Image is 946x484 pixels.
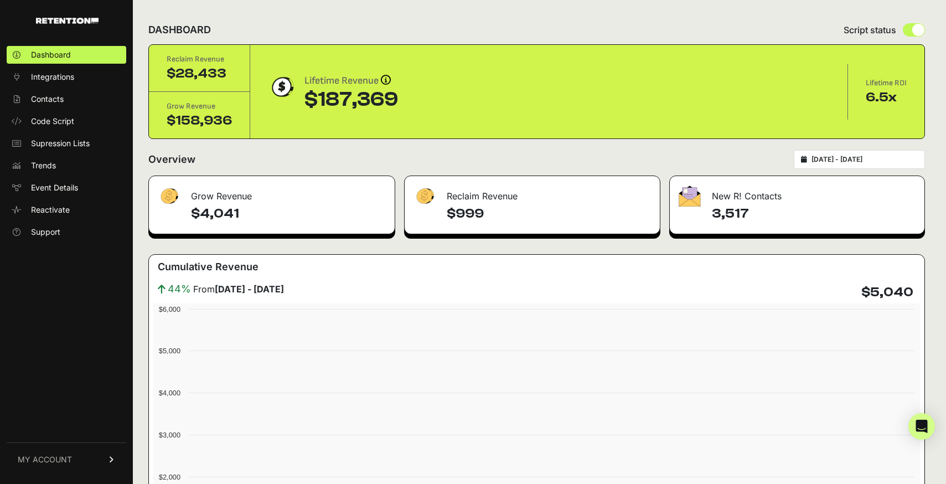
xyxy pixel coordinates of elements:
[158,259,259,275] h3: Cumulative Revenue
[7,46,126,64] a: Dashboard
[31,116,74,127] span: Code Script
[7,179,126,197] a: Event Details
[7,442,126,476] a: MY ACCOUNT
[866,89,907,106] div: 6.5x
[304,73,398,89] div: Lifetime Revenue
[148,152,195,167] h2: Overview
[159,347,180,355] text: $5,000
[670,176,924,209] div: New R! Contacts
[31,160,56,171] span: Trends
[7,68,126,86] a: Integrations
[31,71,74,83] span: Integrations
[31,226,60,238] span: Support
[7,112,126,130] a: Code Script
[31,204,70,215] span: Reactivate
[159,389,180,397] text: $4,000
[159,305,180,313] text: $6,000
[447,205,652,223] h4: $999
[31,182,78,193] span: Event Details
[861,284,913,301] h4: $5,040
[149,176,395,209] div: Grow Revenue
[148,22,211,38] h2: DASHBOARD
[844,23,896,37] span: Script status
[908,413,935,440] div: Open Intercom Messenger
[31,94,64,105] span: Contacts
[167,65,232,83] div: $28,433
[413,186,436,207] img: fa-dollar-13500eef13a19c4ab2b9ed9ad552e47b0d9fc28b02b83b90ba0e00f96d6372e9.png
[679,186,701,207] img: fa-envelope-19ae18322b30453b285274b1b8af3d052b27d846a4fbe8435d1a52b978f639a2.png
[7,90,126,108] a: Contacts
[405,176,660,209] div: Reclaim Revenue
[215,284,284,295] strong: [DATE] - [DATE]
[7,135,126,152] a: Supression Lists
[167,54,232,65] div: Reclaim Revenue
[7,223,126,241] a: Support
[866,78,907,89] div: Lifetime ROI
[167,101,232,112] div: Grow Revenue
[158,186,180,207] img: fa-dollar-13500eef13a19c4ab2b9ed9ad552e47b0d9fc28b02b83b90ba0e00f96d6372e9.png
[268,73,296,101] img: dollar-coin-05c43ed7efb7bc0c12610022525b4bbbb207c7efeef5aecc26f025e68dcafac9.png
[304,89,398,111] div: $187,369
[191,205,386,223] h4: $4,041
[31,138,90,149] span: Supression Lists
[31,49,71,60] span: Dashboard
[36,18,99,24] img: Retention.com
[712,205,916,223] h4: 3,517
[7,157,126,174] a: Trends
[7,201,126,219] a: Reactivate
[167,112,232,130] div: $158,936
[168,281,191,297] span: 44%
[159,431,180,439] text: $3,000
[193,282,284,296] span: From
[18,454,72,465] span: MY ACCOUNT
[159,473,180,481] text: $2,000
